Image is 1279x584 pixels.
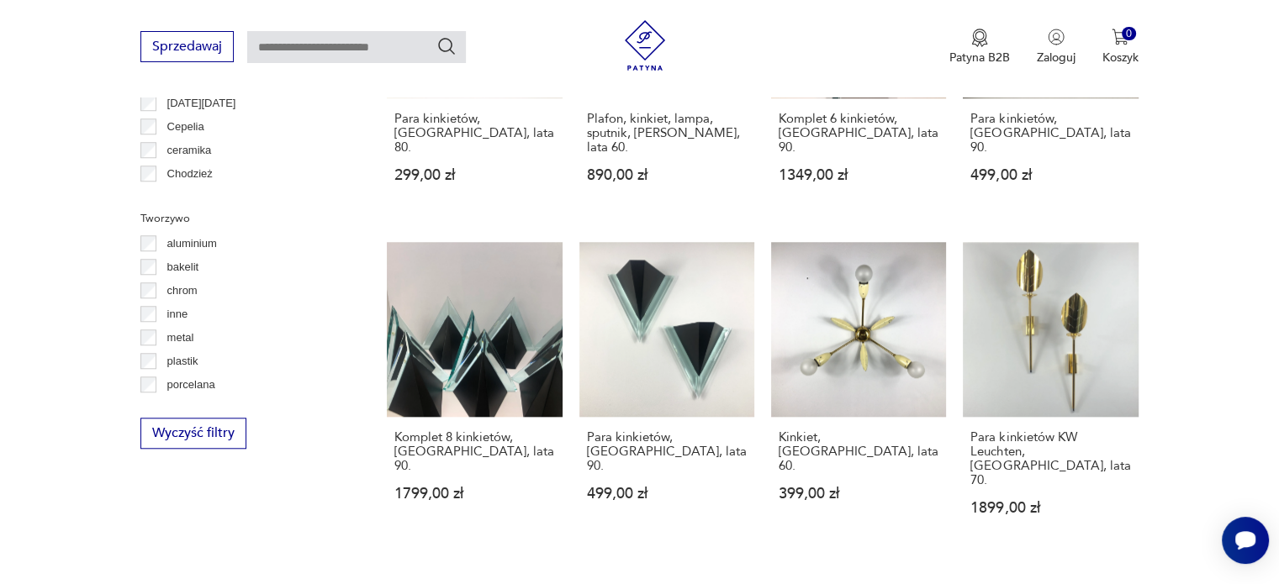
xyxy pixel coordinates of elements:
[1222,517,1269,564] iframe: Smartsupp widget button
[963,242,1138,548] a: Para kinkietów KW Leuchten, Niemcy, lata 70.Para kinkietów KW Leuchten, [GEOGRAPHIC_DATA], lata 7...
[779,430,938,473] h3: Kinkiet, [GEOGRAPHIC_DATA], lata 60.
[167,165,213,183] p: Chodzież
[140,418,246,449] button: Wyczyść filtry
[587,430,747,473] h3: Para kinkietów, [GEOGRAPHIC_DATA], lata 90.
[167,118,204,136] p: Cepelia
[167,281,198,300] p: chrom
[970,112,1130,155] h3: Para kinkietów, [GEOGRAPHIC_DATA], lata 90.
[970,168,1130,182] p: 499,00 zł
[1102,29,1139,66] button: 0Koszyk
[167,376,215,394] p: porcelana
[771,242,946,548] a: Kinkiet, Niemcy, lata 60.Kinkiet, [GEOGRAPHIC_DATA], lata 60.399,00 zł
[167,329,194,347] p: metal
[167,141,212,160] p: ceramika
[949,50,1010,66] p: Patyna B2B
[167,352,198,371] p: plastik
[140,31,234,62] button: Sprzedawaj
[620,20,670,71] img: Patyna - sklep z meblami i dekoracjami vintage
[394,168,554,182] p: 299,00 zł
[140,42,234,54] a: Sprzedawaj
[970,430,1130,487] h3: Para kinkietów KW Leuchten, [GEOGRAPHIC_DATA], lata 70.
[167,188,209,207] p: Ćmielów
[387,242,562,548] a: Komplet 8 kinkietów, Niemcy, lata 90.Komplet 8 kinkietów, [GEOGRAPHIC_DATA], lata 90.1799,00 zł
[579,242,754,548] a: Para kinkietów, Niemcy, lata 90.Para kinkietów, [GEOGRAPHIC_DATA], lata 90.499,00 zł
[1122,27,1136,41] div: 0
[1037,29,1076,66] button: Zaloguj
[970,501,1130,515] p: 1899,00 zł
[779,487,938,501] p: 399,00 zł
[949,29,1010,66] a: Ikona medaluPatyna B2B
[394,112,554,155] h3: Para kinkietów, [GEOGRAPHIC_DATA], lata 80.
[1102,50,1139,66] p: Koszyk
[167,94,236,113] p: [DATE][DATE]
[779,112,938,155] h3: Komplet 6 kinkietów, [GEOGRAPHIC_DATA], lata 90.
[1048,29,1065,45] img: Ikonka użytkownika
[587,487,747,501] p: 499,00 zł
[587,168,747,182] p: 890,00 zł
[587,112,747,155] h3: Plafon, kinkiet, lampa, sputnik, [PERSON_NAME], lata 60.
[949,29,1010,66] button: Patyna B2B
[167,234,217,253] p: aluminium
[1112,29,1128,45] img: Ikona koszyka
[436,36,457,56] button: Szukaj
[140,209,346,228] p: Tworzywo
[167,305,188,324] p: inne
[779,168,938,182] p: 1349,00 zł
[167,399,203,418] p: porcelit
[1037,50,1076,66] p: Zaloguj
[971,29,988,47] img: Ikona medalu
[394,487,554,501] p: 1799,00 zł
[167,258,199,276] p: bakelit
[394,430,554,473] h3: Komplet 8 kinkietów, [GEOGRAPHIC_DATA], lata 90.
